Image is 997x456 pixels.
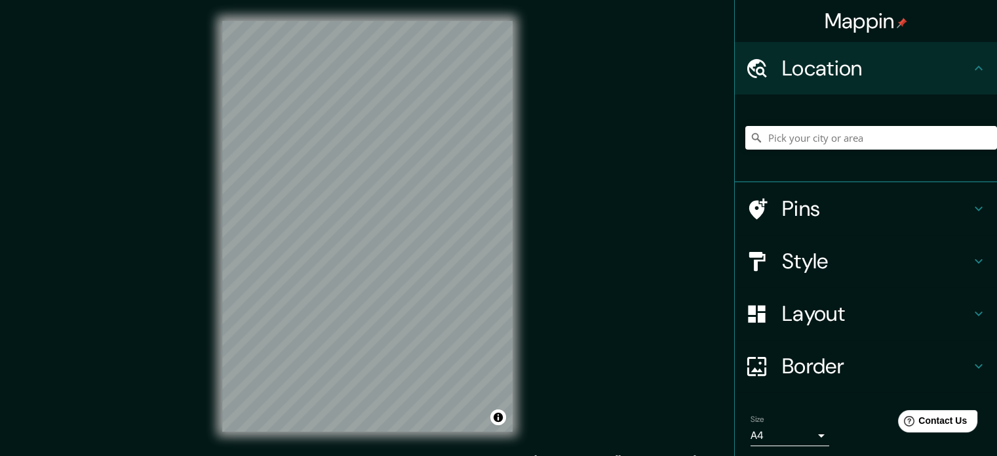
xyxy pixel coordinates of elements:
[782,55,971,81] h4: Location
[782,301,971,327] h4: Layout
[222,21,513,432] canvas: Map
[751,414,764,425] label: Size
[735,287,997,340] div: Layout
[880,405,983,442] iframe: Help widget launcher
[745,126,997,150] input: Pick your city or area
[825,8,908,34] h4: Mappin
[735,182,997,235] div: Pins
[735,42,997,94] div: Location
[782,248,971,274] h4: Style
[751,425,829,446] div: A4
[782,353,971,379] h4: Border
[897,18,907,28] img: pin-icon.png
[490,409,506,425] button: Toggle attribution
[735,235,997,287] div: Style
[735,340,997,392] div: Border
[782,196,971,222] h4: Pins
